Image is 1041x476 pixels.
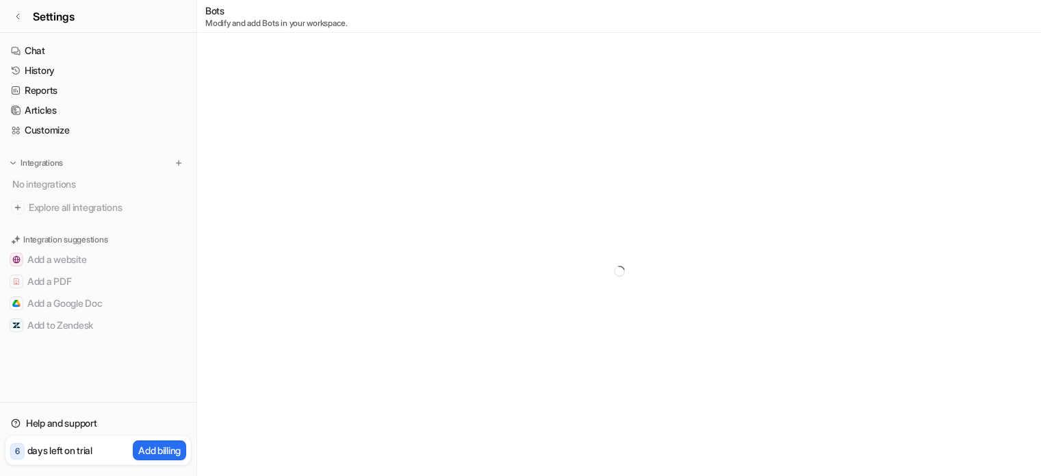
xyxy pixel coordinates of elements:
span: Settings [33,8,75,25]
img: Add a PDF [12,277,21,286]
img: menu_add.svg [174,158,183,168]
p: Integration suggestions [23,234,107,246]
a: Chat [5,41,191,60]
div: No integrations [8,173,191,195]
p: days left on trial [27,443,92,458]
button: Add billing [133,440,186,460]
button: Add a websiteAdd a website [5,249,191,271]
button: Add to ZendeskAdd to Zendesk [5,314,191,336]
img: Add a Google Doc [12,299,21,308]
p: Modify and add Bots in your workspace. [205,18,348,29]
button: Add a Google DocAdd a Google Doc [5,292,191,314]
button: Add a PDFAdd a PDF [5,271,191,292]
button: Integrations [5,156,67,170]
a: Reports [5,81,191,100]
a: Help and support [5,414,191,433]
a: Customize [5,121,191,140]
p: 6 [15,445,20,458]
img: expand menu [8,158,18,168]
a: Explore all integrations [5,198,191,217]
a: History [5,61,191,80]
p: Integrations [21,158,63,168]
img: Add a website [12,255,21,264]
img: Add to Zendesk [12,321,21,329]
a: Articles [5,101,191,120]
p: Add billing [138,443,181,458]
span: Explore all integrations [29,197,185,218]
div: Bots [205,3,348,29]
img: explore all integrations [11,201,25,214]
